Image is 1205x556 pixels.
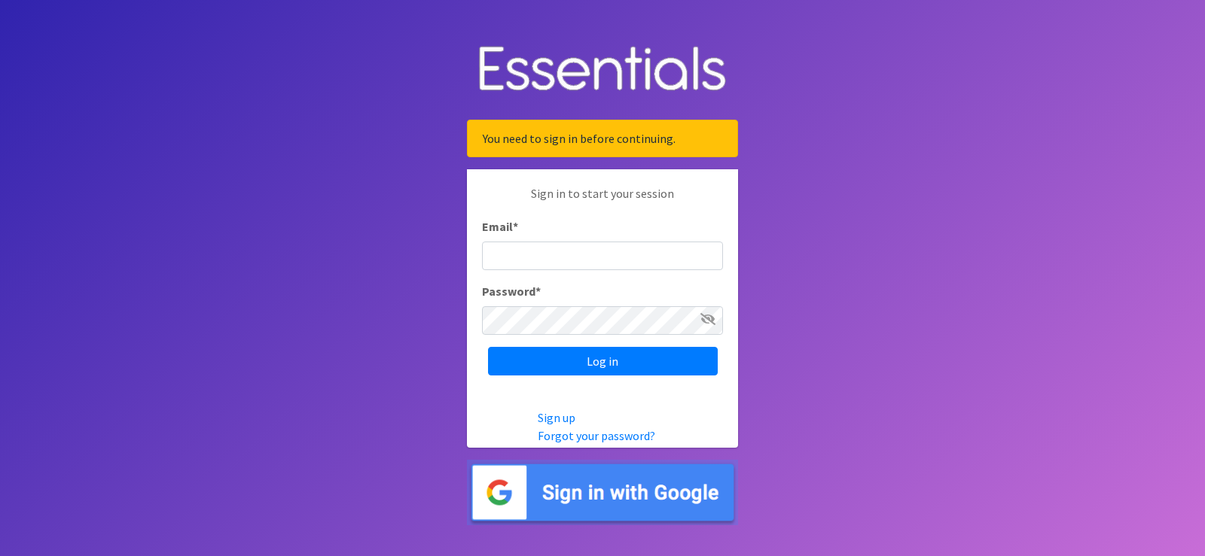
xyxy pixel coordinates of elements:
p: Sign in to start your session [482,184,723,217]
img: Sign in with Google [467,460,738,525]
abbr: required [513,219,518,234]
input: Log in [488,347,718,375]
abbr: required [535,284,541,299]
a: Sign up [538,410,575,425]
img: Human Essentials [467,31,738,108]
div: You need to sign in before continuing. [467,120,738,157]
a: Forgot your password? [538,428,655,443]
label: Email [482,217,518,235]
label: Password [482,282,541,300]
